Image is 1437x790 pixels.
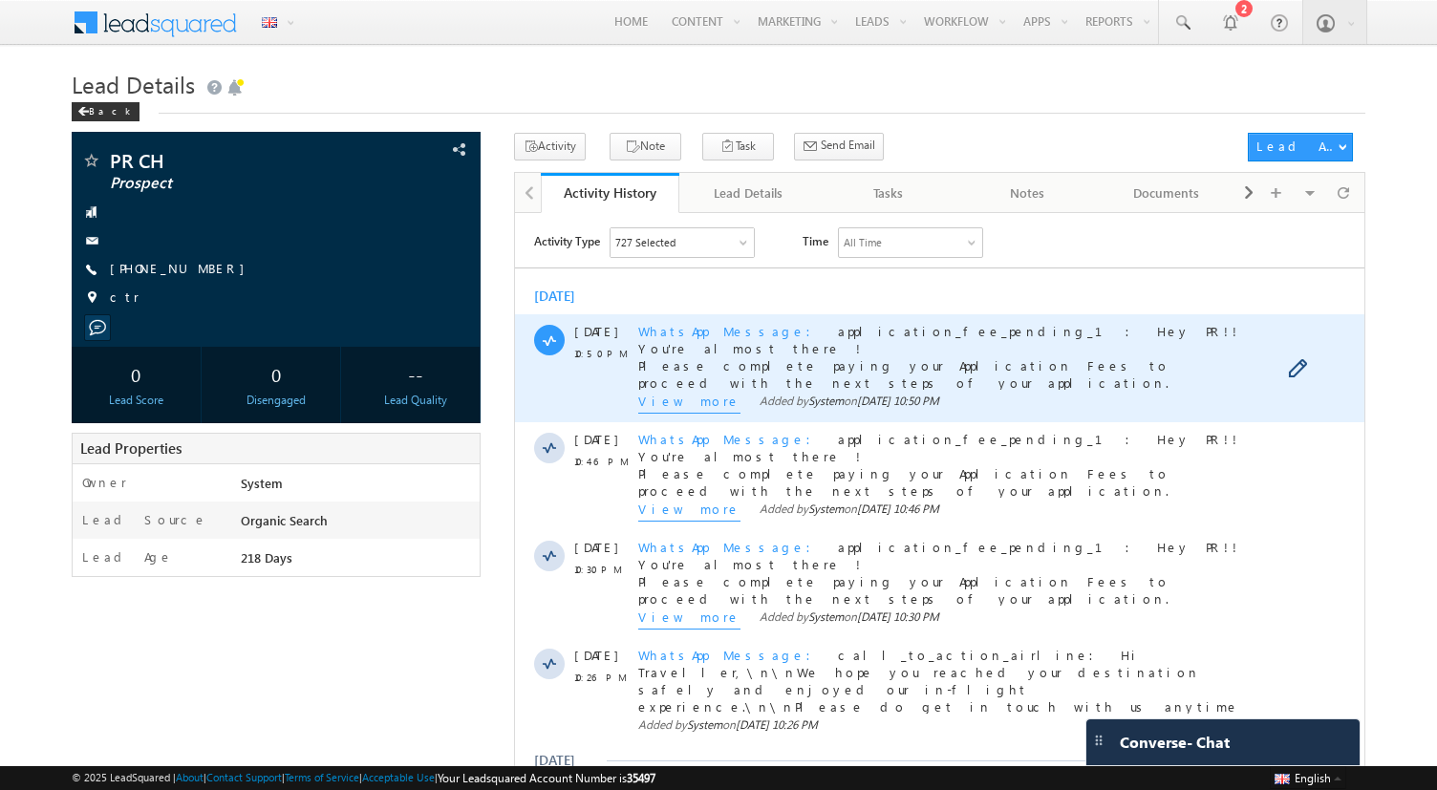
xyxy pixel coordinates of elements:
a: Tasks [819,173,958,213]
span: [PERSON_NAME] [293,717,380,732]
a: PR CH - ChecklistDocument [137,593,276,608]
a: Activity History [541,173,680,213]
span: [DATE] 10:26 PM [221,504,303,519]
div: -- [356,356,475,392]
span: WhatsApp Message [123,110,308,126]
span: [DATE] [59,110,102,127]
span: [DATE] 06:46 PM [394,717,476,732]
div: 0 [217,356,335,392]
span: [DATE] [59,326,102,343]
div: [DATE] [19,75,81,92]
span: System [172,504,207,519]
span: application_fee_pending_1: Hey PR!! You're almost there ! Please complete paying your Application... [123,218,726,354]
span: View more [123,395,225,416]
div: Tasks [834,181,941,204]
div: 218 Days [236,548,481,575]
span: application_fee_pending_1: Hey PR!! You're almost there ! Please complete paying your Application... [123,110,726,246]
span: Converse - Chat [1120,734,1230,751]
div: [DATE] [19,539,81,556]
div: Lead Quality [356,392,475,409]
a: Acceptable Use [362,771,435,783]
a: Notes [958,173,1098,213]
span: [DATE] [59,647,102,664]
div: Notes [974,181,1081,204]
span: 35497 [627,771,655,785]
button: Note [610,133,681,160]
span: 04:49 AM [59,596,117,613]
div: 0 [76,356,195,392]
span: Activity Type [19,14,85,43]
span: System [293,288,329,303]
span: Added by on [123,612,746,630]
label: Owner [82,474,127,491]
button: Send Email [794,133,884,160]
button: Activity [514,133,586,160]
span: View more [123,716,225,737]
span: View more [123,288,225,309]
button: English [1270,766,1346,789]
span: WhatsApp Message [123,218,308,234]
span: Lead Details [72,69,195,99]
span: 10:26 PM [59,456,117,473]
span: [DATE] 10:30 PM [342,396,424,411]
span: Lead Properties [80,438,182,458]
span: [DATE] [59,218,102,235]
span: Send Email [821,137,875,154]
span: [PHONE_NUMBER] [110,260,254,279]
a: Terms of Service [285,771,359,783]
span: WhatsApp Message [123,434,308,450]
span: Your Leadsquared Account Number is [438,771,655,785]
a: Contact Support [206,771,282,783]
span: 06:46 PM [59,669,117,686]
span: Time [288,14,313,43]
span: 10:50 PM [59,132,117,149]
div: 727 Selected [100,21,161,38]
div: Documents [1113,181,1220,204]
span: 10:30 PM [59,348,117,365]
div: All Time [329,21,367,38]
label: Lead Age [82,548,173,566]
span: [PERSON_NAME] [172,613,259,628]
div: System [236,474,481,501]
span: [DATE] [59,755,102,772]
button: Task [702,133,774,160]
span: System [293,396,329,411]
span: modified by [123,755,521,772]
img: carter-drag [1091,733,1106,748]
span: 100 error [123,755,249,771]
strong: [PERSON_NAME] [396,755,521,771]
span: Added by on [245,180,424,201]
div: Lead Score [76,392,195,409]
div: Back [72,102,139,121]
span: Edit [773,146,803,169]
div: Activity History [555,183,666,202]
span: application_fee_pending_1: Hey PR!! You're almost there ! Please complete paying your Application... [123,326,726,462]
span: PR CH [110,151,363,170]
span: [DATE] [59,574,102,591]
label: Lead Source [82,511,207,528]
div: Lead Actions [1256,138,1338,155]
span: ctr [110,288,139,308]
span: Added by on [245,395,424,416]
span: View more [123,180,225,201]
div: Disengaged [217,392,335,409]
div: Lead Details [695,181,802,204]
span: 10:46 PM [59,240,117,257]
span: Added by on [123,503,746,521]
span: ChecklistTestDocument [123,574,353,590]
span: © 2025 LeadSquared | | | | | [72,769,655,787]
div: Organic Search [236,511,481,538]
span: English [1295,771,1331,785]
a: Back [72,101,149,117]
span: [DATE] 10:50 PM [342,181,424,195]
span: Prospect [110,174,363,193]
button: Lead Actions [1248,133,1353,161]
span: [DATE] 10:46 PM [342,288,424,303]
span: System [293,181,329,195]
span: WhatsApp Message [123,326,308,342]
span: [DATE] 04:49 AM [272,613,355,628]
span: SMS Sent [123,647,238,663]
a: Lead Details [679,173,819,213]
a: Documents [1098,173,1237,213]
span: Added by on [245,288,424,309]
